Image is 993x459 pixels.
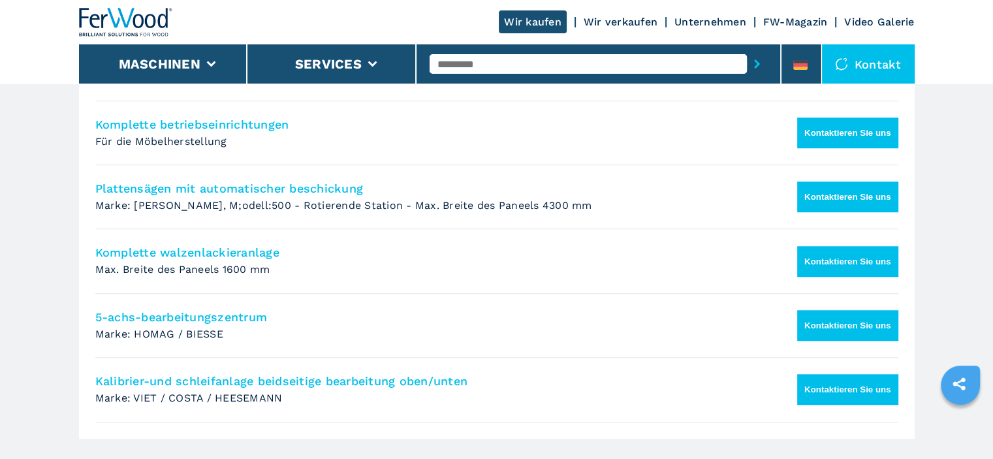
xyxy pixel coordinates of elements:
a: Video Galerie [844,16,914,28]
a: FW-Magazin [763,16,828,28]
button: Maschinen [119,56,200,72]
h4: Komplette walzenlackieranlage [95,245,820,260]
button: Kontaktieren Sie uns [797,310,898,341]
button: submit-button [747,49,767,79]
button: Services [295,56,362,72]
iframe: Chat [938,400,983,449]
a: Unternehmen [674,16,746,28]
p: Marke: VIET / COSTA / HEESEMANN [95,391,675,405]
img: Ferwood [79,8,173,37]
button: Kontaktieren Sie uns [797,118,898,148]
img: Kontakt [835,57,848,71]
button: Kontaktieren Sie uns [797,246,898,277]
li: Komplette Betriebseinrichtungen [95,101,898,165]
button: Kontaktieren Sie uns [797,374,898,405]
li: Komplette Walzenlackieranlage [95,229,898,293]
li: Kalibrier-und Schleifanlage beidseitige Bearbeitung oben/unten [95,358,898,422]
h4: Plattensägen mit automatischer beschickung [95,181,820,196]
a: Wir kaufen [499,10,567,33]
li: Plattensägen mit automatischer Beschickung [95,165,898,229]
p: Für die Möbelherstellung [95,135,675,149]
h4: Komplette betriebseinrichtungen [95,117,820,132]
li: 5-Achs-Bearbeitungszentrum [95,294,898,358]
div: Kontakt [822,44,915,84]
button: Kontaktieren Sie uns [797,182,898,212]
h4: Kalibrier-und schleifanlage beidseitige bearbeitung oben/unten [95,373,820,388]
a: Wir verkaufen [584,16,657,28]
h4: 5-achs-bearbeitungszentrum [95,309,820,324]
p: Max. Breite des Paneels 1600 mm [95,262,675,277]
a: sharethis [943,368,975,400]
p: Marke: [PERSON_NAME], M;odell:500 - Rotierende Station - Max. Breite des Paneels 4300 mm [95,198,675,213]
p: Marke: HOMAG / BIESSE [95,327,675,341]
